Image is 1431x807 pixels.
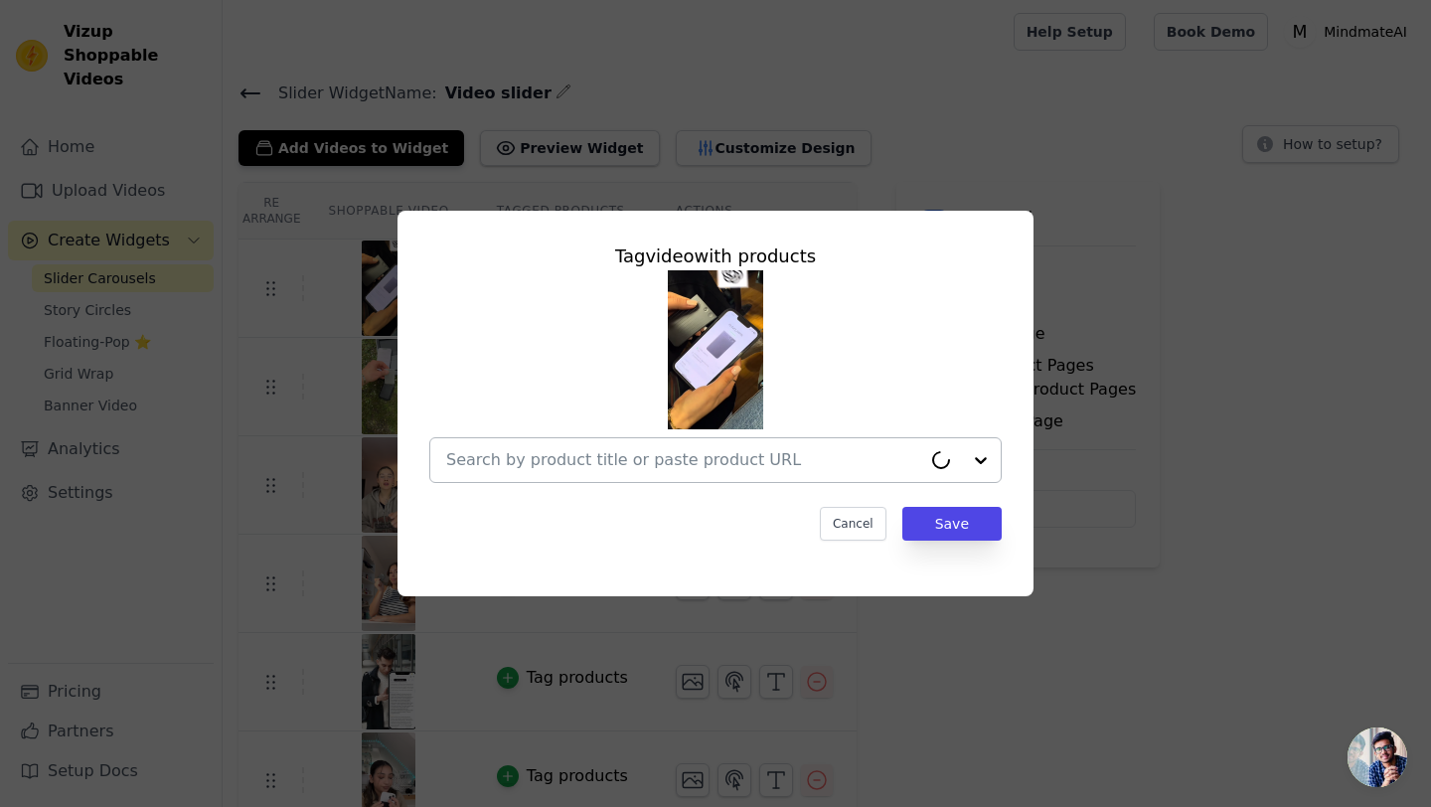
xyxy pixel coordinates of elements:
[1348,727,1407,787] div: Chat öffnen
[429,242,1002,270] div: Tag video with products
[902,507,1002,541] button: Save
[446,448,921,472] input: Search by product title or paste product URL
[668,270,763,429] img: vizup-images-e3a1.png
[820,507,886,541] button: Cancel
